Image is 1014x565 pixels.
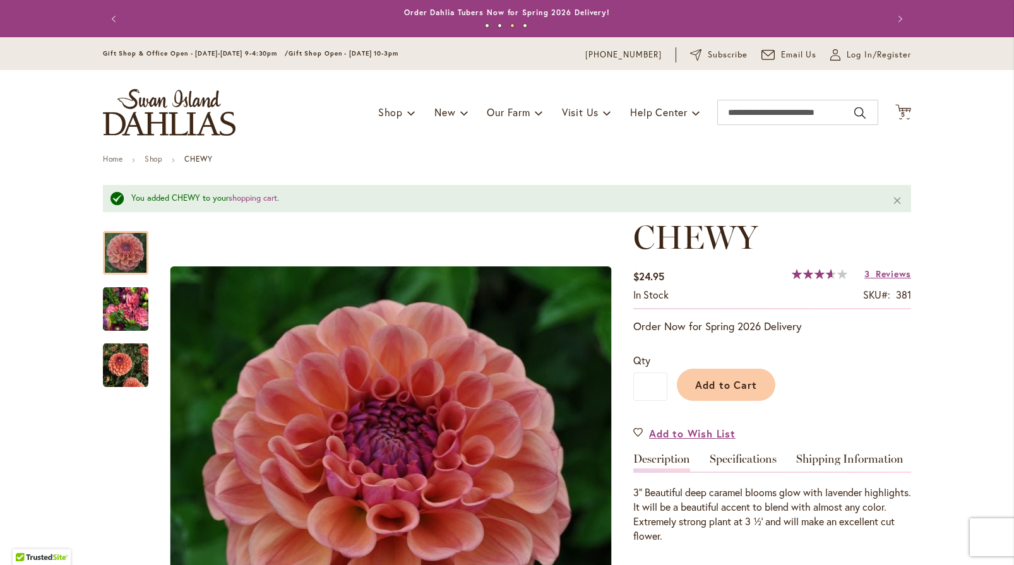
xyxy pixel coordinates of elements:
button: 2 of 4 [498,23,502,28]
div: CHEWY [103,275,161,331]
span: Our Farm [487,105,530,119]
a: Order Dahlia Tubers Now for Spring 2026 Delivery! [404,8,610,17]
a: store logo [103,89,236,136]
span: Gift Shop & Office Open - [DATE]-[DATE] 9-4:30pm / [103,49,289,57]
button: Add to Cart [677,369,775,401]
a: Shipping Information [796,453,904,472]
span: Shop [378,105,403,119]
a: shopping cart [229,193,277,203]
a: Subscribe [690,49,748,61]
span: Add to Cart [695,378,758,391]
div: 73% [792,269,847,279]
img: CHEWY [103,278,148,339]
button: Next [886,6,911,32]
strong: CHEWY [184,154,212,164]
a: Add to Wish List [633,426,736,441]
span: Log In/Register [847,49,911,61]
p: Order Now for Spring 2026 Delivery [633,319,911,334]
div: Detailed Product Info [633,453,911,543]
a: Home [103,154,122,164]
div: CHEWY [103,218,161,275]
span: CHEWY [633,217,758,257]
span: New [434,105,455,119]
div: 3” Beautiful deep caramel blooms glow with lavender highlights. It will be a beautiful accent to ... [633,485,911,543]
div: CHEWY [103,331,148,387]
iframe: Launch Accessibility Center [9,520,45,556]
img: CHEWY [103,342,148,388]
div: You added CHEWY to your . [131,193,873,205]
span: Add to Wish List [649,426,736,441]
a: Description [633,453,690,472]
span: Gift Shop Open - [DATE] 10-3pm [289,49,398,57]
button: Previous [103,6,128,32]
span: In stock [633,288,669,301]
a: 3 Reviews [864,268,911,280]
a: Email Us [761,49,817,61]
div: 381 [896,288,911,302]
a: Log In/Register [830,49,911,61]
span: Visit Us [562,105,599,119]
span: 5 [901,110,905,119]
span: Help Center [630,105,688,119]
strong: SKU [863,288,890,301]
div: Availability [633,288,669,302]
span: Reviews [876,268,911,280]
span: Subscribe [708,49,748,61]
a: Shop [145,154,162,164]
span: Qty [633,354,650,367]
button: 5 [895,104,911,121]
span: $24.95 [633,270,664,283]
a: Specifications [710,453,777,472]
button: 4 of 4 [523,23,527,28]
button: 1 of 4 [485,23,489,28]
span: Email Us [781,49,817,61]
span: 3 [864,268,870,280]
a: [PHONE_NUMBER] [585,49,662,61]
button: 3 of 4 [510,23,515,28]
